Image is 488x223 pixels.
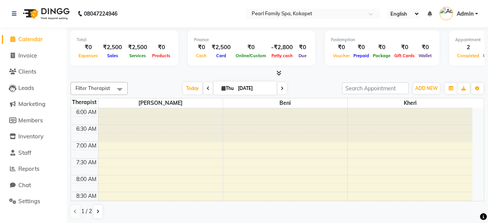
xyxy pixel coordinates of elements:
div: 2 [455,43,481,52]
div: ₹0 [392,43,417,52]
span: Reports [18,165,39,172]
span: Inventory [18,133,43,140]
div: ₹0 [371,43,392,52]
div: 8:30 AM [75,192,98,200]
span: Staff [18,149,31,156]
div: 7:00 AM [75,142,98,150]
div: Therapist [71,98,98,106]
a: Chat [2,181,65,190]
span: Petty cash [270,53,295,58]
span: Invoice [18,52,37,59]
a: Invoice [2,51,65,60]
span: Thu [220,85,236,91]
div: ₹0 [77,43,100,52]
a: Members [2,116,65,125]
span: Admin [457,10,474,18]
span: Marketing [18,100,45,107]
span: Filter Therapist [75,85,110,91]
span: Cash [194,53,209,58]
a: Staff [2,149,65,157]
div: Finance [194,37,309,43]
span: beni [223,98,347,108]
div: ₹0 [352,43,371,52]
span: Completed [455,53,481,58]
div: ₹2,500 [100,43,125,52]
div: 6:00 AM [75,108,98,116]
span: Calendar [18,35,43,43]
span: Leads [18,84,34,91]
a: Settings [2,197,65,206]
div: -₹2,800 [268,43,296,52]
div: ₹2,500 [125,43,150,52]
a: Marketing [2,100,65,109]
div: Total [77,37,172,43]
a: Calendar [2,35,65,44]
img: logo [19,3,72,24]
input: 2025-09-04 [236,83,274,94]
button: ADD NEW [413,83,440,94]
span: Wallet [417,53,433,58]
div: Redemption [331,37,433,43]
span: Voucher [331,53,352,58]
a: Reports [2,165,65,173]
div: 8:00 AM [75,175,98,183]
div: ₹0 [150,43,172,52]
span: Card [214,53,228,58]
span: [PERSON_NAME] [98,98,223,108]
input: Search Appointment [342,82,409,94]
div: ₹0 [417,43,433,52]
div: ₹0 [331,43,352,52]
span: Gift Cards [392,53,417,58]
span: Online/Custom [234,53,268,58]
a: Leads [2,84,65,93]
div: ₹2,500 [209,43,234,52]
span: Members [18,117,43,124]
span: Products [150,53,172,58]
span: Today [183,82,202,94]
div: ₹0 [296,43,309,52]
img: Admin [440,7,453,20]
div: ₹0 [234,43,268,52]
div: ₹0 [194,43,209,52]
span: Services [127,53,148,58]
span: Package [371,53,392,58]
a: Clients [2,67,65,76]
span: Due [297,53,308,58]
span: 1 / 2 [81,207,92,215]
span: ADD NEW [415,85,438,91]
span: Clients [18,68,36,75]
span: Expenses [77,53,100,58]
span: Prepaid [352,53,371,58]
span: Kheri [348,98,472,108]
span: Sales [105,53,120,58]
b: 08047224946 [84,3,117,24]
span: Chat [18,181,31,189]
a: Inventory [2,132,65,141]
div: 6:30 AM [75,125,98,133]
div: 7:30 AM [75,159,98,167]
